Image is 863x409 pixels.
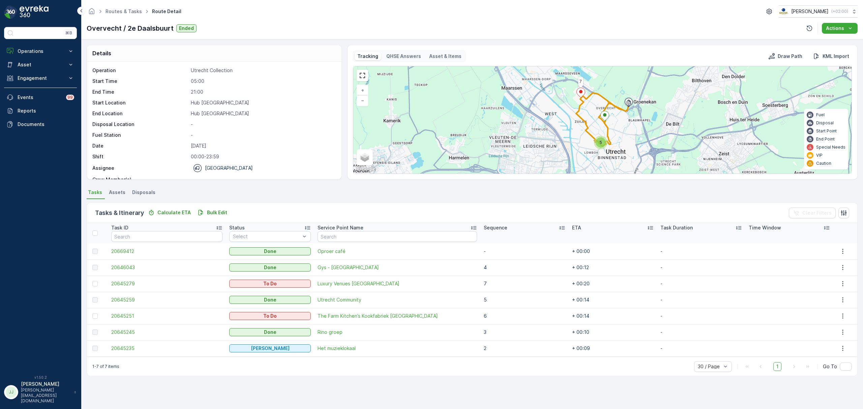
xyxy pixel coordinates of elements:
[229,280,311,288] button: To Do
[179,25,194,32] p: Ended
[195,209,230,217] button: Bulk Edit
[92,364,119,369] p: 1-7 of 7 items
[318,264,477,271] span: Gys - [GEOGRAPHIC_DATA]
[65,30,72,36] p: ⌘B
[151,8,183,15] span: Route Detail
[18,61,63,68] p: Asset
[92,89,188,95] p: End Time
[318,329,477,336] a: Rino groep
[318,313,477,319] span: The Farm Kitchen’s Kookfabriek [GEOGRAPHIC_DATA]
[318,248,477,255] a: Oproer café
[823,53,849,60] p: KML Import
[355,165,377,174] img: Google
[18,94,62,101] p: Events
[106,8,142,14] a: Routes & Tasks
[6,387,17,398] div: JJ
[92,49,111,57] p: Details
[191,176,334,183] p: -
[264,329,276,336] p: Done
[657,259,745,276] td: -
[111,280,223,287] a: 20645279
[660,224,693,231] p: Task Duration
[484,224,507,231] p: Sequence
[480,243,569,259] td: -
[233,233,300,240] p: Select
[18,75,63,82] p: Engagement
[92,110,188,117] p: End Location
[109,189,125,196] span: Assets
[20,5,49,19] img: logo_dark-DEwI_e13.png
[157,209,191,216] p: Calculate ETA
[657,324,745,340] td: -
[67,95,73,100] p: 99
[484,264,565,271] p: 4
[816,153,823,158] p: VIP
[229,247,311,255] button: Done
[4,71,77,85] button: Engagement
[92,153,188,160] p: Shift
[111,231,223,242] input: Search
[779,5,858,18] button: [PERSON_NAME](+02:00)
[484,329,565,336] p: 3
[318,296,477,303] a: Utrecht Community
[600,140,602,145] span: 5
[111,345,223,352] a: 20645235
[21,381,71,387] p: [PERSON_NAME]
[4,44,77,58] button: Operations
[657,276,745,292] td: -
[229,263,311,272] button: Done
[318,224,363,231] p: Service Point Name
[791,8,829,15] p: [PERSON_NAME]
[18,121,74,128] p: Documents
[251,345,290,352] p: [PERSON_NAME]
[318,313,477,319] a: The Farm Kitchen’s Kookfabriek Utrecht
[357,95,367,105] a: Zoom Out
[4,58,77,71] button: Asset
[92,265,98,270] div: Toggle Row Selected
[229,296,311,304] button: Done
[357,53,378,60] p: Tracking
[766,52,805,60] button: Draw Path
[111,296,223,303] span: 20645259
[205,165,253,171] p: [GEOGRAPHIC_DATA]
[361,87,364,93] span: +
[816,120,834,126] p: Disposal
[826,25,844,32] p: Actions
[263,313,277,319] p: To Do
[318,231,477,242] input: Search
[484,280,565,287] p: 7
[191,132,334,138] p: -
[92,143,188,149] p: Date
[87,23,174,33] p: Overvecht / 2e Daalsbuurt
[263,280,277,287] p: To Do
[92,297,98,303] div: Toggle Row Selected
[569,340,657,356] td: + 00:09
[18,48,63,55] p: Operations
[191,99,334,106] p: Hub [GEOGRAPHIC_DATA]
[111,264,223,271] a: 20646043
[229,328,311,336] button: Done
[191,153,334,160] p: 00:00-23:59
[92,313,98,319] div: Toggle Row Selected
[191,110,334,117] p: Hub [GEOGRAPHIC_DATA]
[229,224,245,231] p: Status
[111,313,223,319] a: 20645251
[318,264,477,271] a: Gys - Amsterdamse straatweg
[191,89,334,95] p: 21:00
[357,70,367,81] a: View Fullscreen
[569,324,657,340] td: + 00:10
[264,248,276,255] p: Done
[779,8,788,15] img: basis-logo_rgb2x.png
[569,276,657,292] td: + 00:20
[92,346,98,351] div: Toggle Row Selected
[429,53,462,60] p: Asset & Items
[92,132,188,138] p: Fuel Station
[92,249,98,254] div: Toggle Row Selected
[773,362,781,371] span: 1
[657,308,745,324] td: -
